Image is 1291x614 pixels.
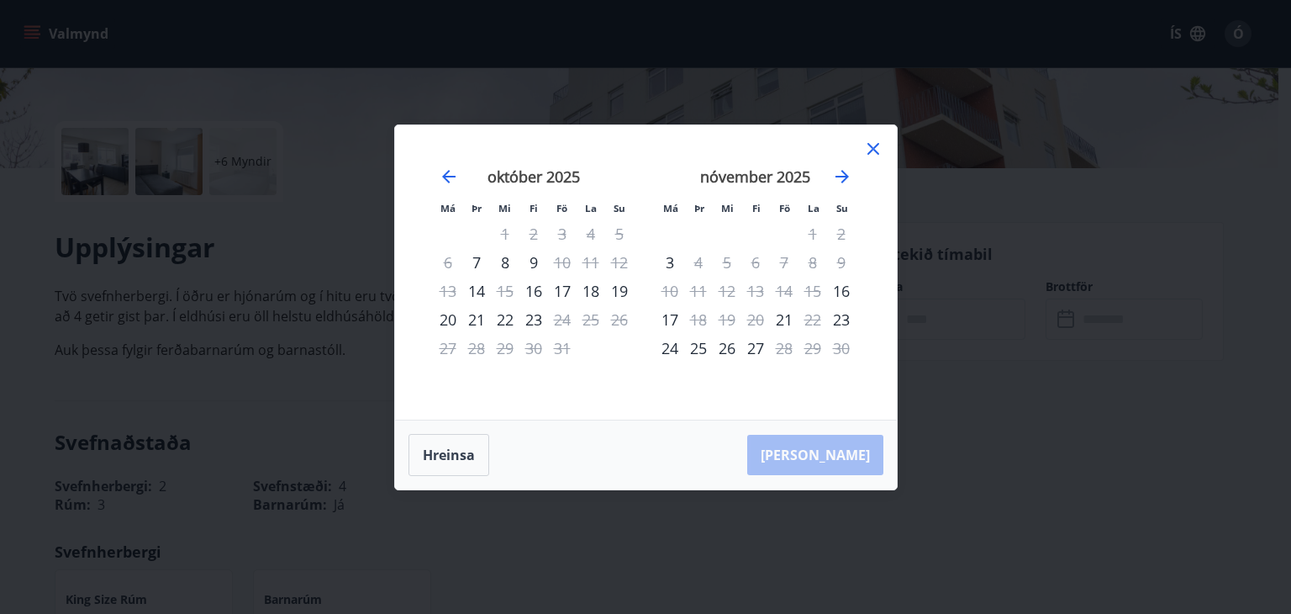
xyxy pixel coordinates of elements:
[408,434,489,476] button: Hreinsa
[741,277,770,305] td: Not available. fimmtudagur, 13. nóvember 2025
[434,248,462,277] td: Not available. mánudagur, 6. október 2025
[434,305,462,334] div: 20
[713,334,741,363] td: miðvikudagur, 26. nóvember 2025
[462,277,491,305] div: Aðeins innritun í boði
[519,305,548,334] td: fimmtudagur, 23. október 2025
[713,248,741,277] td: Not available. miðvikudagur, 5. nóvember 2025
[462,305,491,334] td: þriðjudagur, 21. október 2025
[434,305,462,334] td: mánudagur, 20. október 2025
[577,220,605,248] td: Not available. laugardagur, 4. október 2025
[548,220,577,248] td: Not available. föstudagur, 3. október 2025
[498,202,511,214] small: Mi
[798,305,827,334] td: Not available. laugardagur, 22. nóvember 2025
[605,305,634,334] td: Not available. sunnudagur, 26. október 2025
[741,305,770,334] td: Not available. fimmtudagur, 20. nóvember 2025
[462,334,491,363] td: Not available. þriðjudagur, 28. október 2025
[779,202,790,214] small: Fö
[462,305,491,334] div: 21
[519,248,548,277] div: 9
[713,305,741,334] td: Not available. miðvikudagur, 19. nóvember 2025
[713,334,741,363] div: 26
[656,334,684,363] td: mánudagur, 24. nóvember 2025
[827,277,856,305] td: sunnudagur, 16. nóvember 2025
[721,202,734,214] small: Mi
[684,305,713,334] td: Not available. þriðjudagur, 18. nóvember 2025
[770,305,798,334] td: föstudagur, 21. nóvember 2025
[752,202,761,214] small: Fi
[684,277,713,305] td: Not available. þriðjudagur, 11. nóvember 2025
[770,248,798,277] td: Not available. föstudagur, 7. nóvember 2025
[836,202,848,214] small: Su
[614,202,625,214] small: Su
[684,248,713,277] div: Aðeins útritun í boði
[491,305,519,334] div: 22
[519,220,548,248] td: Not available. fimmtudagur, 2. október 2025
[548,334,577,363] td: Not available. föstudagur, 31. október 2025
[798,220,827,248] td: Not available. laugardagur, 1. nóvember 2025
[770,305,798,334] div: Aðeins innritun í boði
[827,220,856,248] td: Not available. sunnudagur, 2. nóvember 2025
[556,202,567,214] small: Fö
[741,248,770,277] td: Not available. fimmtudagur, 6. nóvember 2025
[827,334,856,363] td: Not available. sunnudagur, 30. nóvember 2025
[462,248,491,277] td: þriðjudagur, 7. október 2025
[605,248,634,277] td: Not available. sunnudagur, 12. október 2025
[491,334,519,363] td: Not available. miðvikudagur, 29. október 2025
[770,277,798,305] td: Not available. föstudagur, 14. nóvember 2025
[577,305,605,334] td: Not available. laugardagur, 25. október 2025
[827,248,856,277] td: Not available. sunnudagur, 9. nóvember 2025
[808,202,819,214] small: La
[462,277,491,305] td: þriðjudagur, 14. október 2025
[770,334,798,363] td: Not available. föstudagur, 28. nóvember 2025
[827,305,856,334] td: sunnudagur, 23. nóvember 2025
[605,277,634,305] div: 19
[656,334,684,363] div: 24
[530,202,538,214] small: Fi
[656,248,684,277] td: mánudagur, 3. nóvember 2025
[684,305,713,334] div: Aðeins útritun í boði
[663,202,678,214] small: Má
[491,220,519,248] td: Not available. miðvikudagur, 1. október 2025
[798,334,827,363] td: Not available. laugardagur, 29. nóvember 2025
[491,277,519,305] td: Not available. miðvikudagur, 15. október 2025
[656,305,684,334] td: mánudagur, 17. nóvember 2025
[684,334,713,363] div: 25
[605,220,634,248] td: Not available. sunnudagur, 5. október 2025
[439,167,459,187] div: Move backward to switch to the previous month.
[519,334,548,363] td: Not available. fimmtudagur, 30. október 2025
[770,334,798,363] div: Aðeins útritun í boði
[798,305,827,334] div: Aðeins útritun í boði
[605,277,634,305] td: sunnudagur, 19. október 2025
[700,167,810,187] strong: nóvember 2025
[472,202,482,214] small: Þr
[548,277,577,305] div: 17
[519,277,548,305] td: fimmtudagur, 16. október 2025
[656,305,684,334] div: 17
[491,305,519,334] td: miðvikudagur, 22. október 2025
[548,248,577,277] div: Aðeins útritun í boði
[827,305,856,334] div: Aðeins innritun í boði
[713,277,741,305] td: Not available. miðvikudagur, 12. nóvember 2025
[491,277,519,305] div: Aðeins útritun í boði
[415,146,877,400] div: Calendar
[548,277,577,305] td: föstudagur, 17. október 2025
[548,305,577,334] div: Aðeins útritun í boði
[684,248,713,277] td: Not available. þriðjudagur, 4. nóvember 2025
[519,305,548,334] div: 23
[577,248,605,277] td: Not available. laugardagur, 11. október 2025
[585,202,597,214] small: La
[519,277,548,305] div: Aðeins innritun í boði
[434,277,462,305] td: Not available. mánudagur, 13. október 2025
[491,248,519,277] td: miðvikudagur, 8. október 2025
[577,277,605,305] div: 18
[656,277,684,305] td: Not available. mánudagur, 10. nóvember 2025
[827,277,856,305] div: Aðeins innritun í boði
[519,248,548,277] td: fimmtudagur, 9. október 2025
[440,202,456,214] small: Má
[741,334,770,363] div: 27
[434,334,462,363] td: Not available. mánudagur, 27. október 2025
[741,334,770,363] td: fimmtudagur, 27. nóvember 2025
[462,248,491,277] div: Aðeins innritun í boði
[694,202,704,214] small: Þr
[798,248,827,277] td: Not available. laugardagur, 8. nóvember 2025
